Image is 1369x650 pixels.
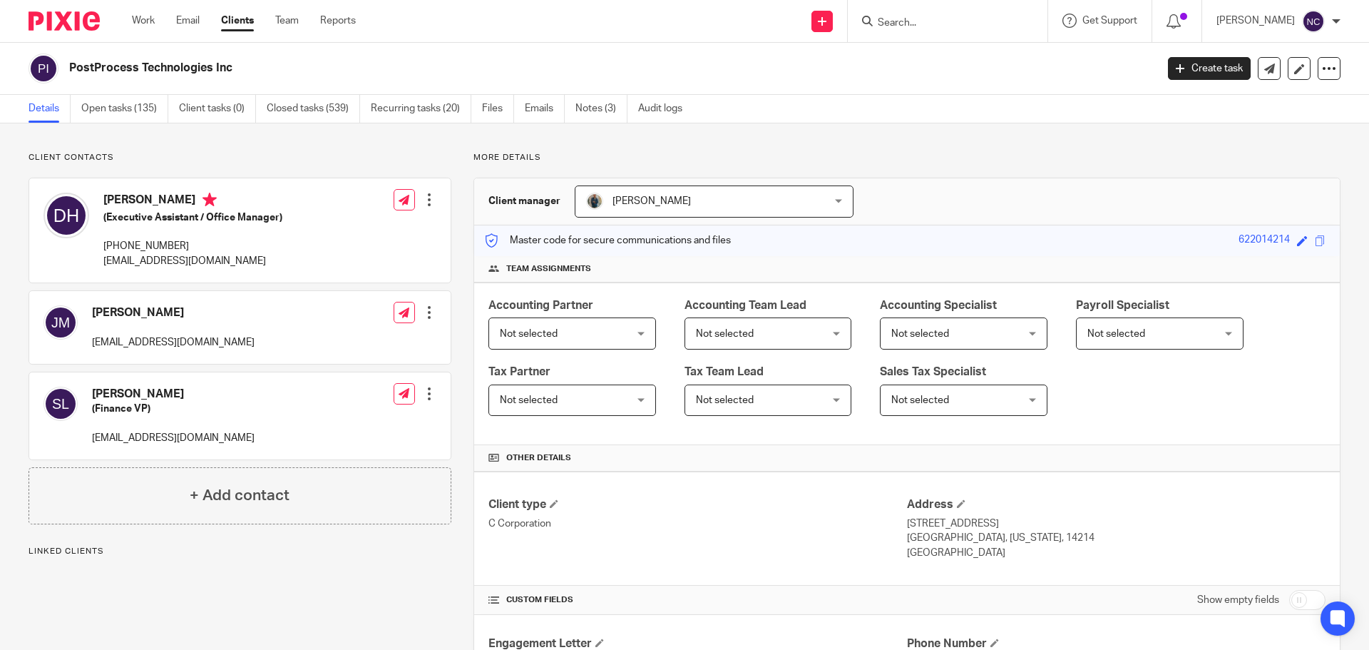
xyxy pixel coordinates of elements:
[29,54,58,83] img: svg%3E
[132,14,155,28] a: Work
[500,395,558,405] span: Not selected
[485,233,731,248] p: Master code for secure communications and files
[221,14,254,28] a: Clients
[488,497,907,512] h4: Client type
[103,254,282,268] p: [EMAIL_ADDRESS][DOMAIN_NAME]
[92,305,255,320] h4: [PERSON_NAME]
[684,366,764,377] span: Tax Team Lead
[320,14,356,28] a: Reports
[638,95,693,123] a: Audit logs
[907,531,1326,545] p: [GEOGRAPHIC_DATA], [US_STATE], 14214
[1082,16,1137,26] span: Get Support
[907,497,1326,512] h4: Address
[1197,593,1279,607] label: Show empty fields
[907,546,1326,560] p: [GEOGRAPHIC_DATA]
[876,17,1005,30] input: Search
[103,193,282,210] h4: [PERSON_NAME]
[81,95,168,123] a: Open tasks (135)
[92,402,255,416] h5: (Finance VP)
[506,263,591,275] span: Team assignments
[43,305,78,340] img: svg%3E
[891,395,949,405] span: Not selected
[176,14,200,28] a: Email
[92,335,255,350] p: [EMAIL_ADDRESS][DOMAIN_NAME]
[92,387,255,402] h4: [PERSON_NAME]
[1302,10,1325,33] img: svg%3E
[1087,329,1145,339] span: Not selected
[29,11,100,31] img: Pixie
[612,196,691,206] span: [PERSON_NAME]
[891,329,949,339] span: Not selected
[500,329,558,339] span: Not selected
[880,366,986,377] span: Sales Tax Specialist
[696,329,754,339] span: Not selected
[488,194,560,208] h3: Client manager
[488,517,907,531] p: C Corporation
[907,517,1326,531] p: [STREET_ADDRESS]
[1076,300,1169,311] span: Payroll Specialist
[92,431,255,445] p: [EMAIL_ADDRESS][DOMAIN_NAME]
[696,395,754,405] span: Not selected
[1168,57,1251,80] a: Create task
[202,193,217,207] i: Primary
[525,95,565,123] a: Emails
[506,452,571,464] span: Other details
[473,152,1340,163] p: More details
[1239,233,1290,249] div: 622014214
[371,95,471,123] a: Recurring tasks (20)
[488,300,593,311] span: Accounting Partner
[190,484,289,507] h4: + Add contact
[69,61,931,76] h2: PostProcess Technologies Inc
[684,300,806,311] span: Accounting Team Lead
[488,366,550,377] span: Tax Partner
[575,95,627,123] a: Notes (3)
[880,300,997,311] span: Accounting Specialist
[488,594,907,606] h4: CUSTOM FIELDS
[1216,14,1295,28] p: [PERSON_NAME]
[29,152,451,163] p: Client contacts
[103,239,282,253] p: [PHONE_NUMBER]
[586,193,603,210] img: DSC08415.jpg
[179,95,256,123] a: Client tasks (0)
[43,387,78,421] img: svg%3E
[482,95,514,123] a: Files
[275,14,299,28] a: Team
[43,193,89,238] img: svg%3E
[29,546,451,557] p: Linked clients
[267,95,360,123] a: Closed tasks (539)
[29,95,71,123] a: Details
[103,210,282,225] h5: (Executive Assistant / Office Manager)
